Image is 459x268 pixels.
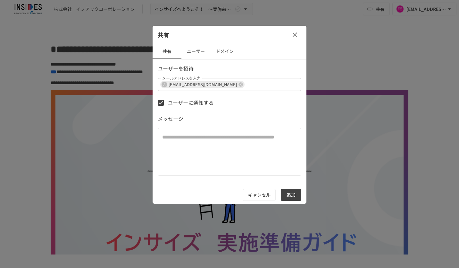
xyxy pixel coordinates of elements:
[281,189,301,201] button: 追加
[160,81,245,88] div: A[EMAIL_ADDRESS][DOMAIN_NAME]
[243,189,276,201] button: キャンセル
[158,65,301,73] p: ユーザーを招待
[210,44,239,59] button: ドメイン
[166,81,239,88] span: [EMAIL_ADDRESS][DOMAIN_NAME]
[153,26,306,44] div: 共有
[162,75,201,81] label: メールアドレスを入力
[162,82,167,87] div: A
[181,44,210,59] button: ユーザー
[168,99,214,107] span: ユーザーに通知する
[153,44,181,59] button: 共有
[158,115,301,123] p: メッセージ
